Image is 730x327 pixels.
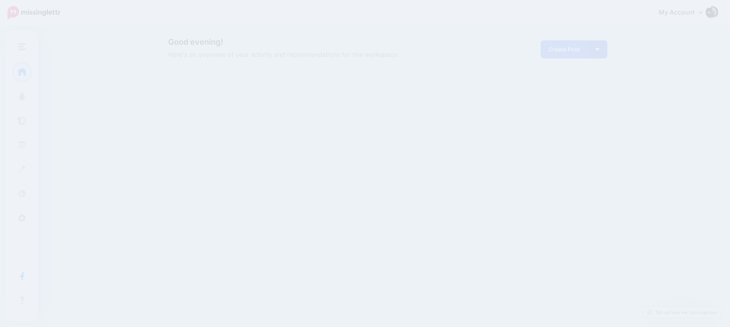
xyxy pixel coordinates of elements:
img: Missinglettr [7,6,60,19]
img: arrow-down-white.png [596,48,599,51]
span: Good evening! [168,37,223,47]
a: Create Post [541,40,588,58]
a: Tell us how we can improve [643,307,721,318]
span: Here's an overview of your activity and recommendations for this workspace. [168,50,457,60]
a: My Account [651,3,718,22]
img: menu.png [18,43,26,50]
